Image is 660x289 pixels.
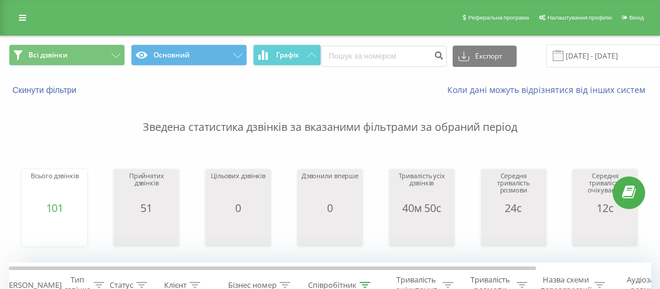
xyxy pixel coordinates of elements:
[9,44,125,66] button: Всі дзвінки
[484,202,543,214] div: 24с
[9,85,82,95] button: Скинути фільтри
[392,172,451,202] div: Тривалість усіх дзвінків
[117,172,176,202] div: Прийнятих дзвінків
[547,14,612,21] span: Налаштування профілю
[117,202,176,214] div: 51
[447,84,651,95] a: Коли дані можуть відрізнятися вiд інших систем
[484,172,543,202] div: Середня тривалість розмови
[211,202,265,214] div: 0
[629,14,644,21] span: Вихід
[575,202,635,214] div: 12с
[211,172,265,202] div: Цільових дзвінків
[9,96,651,135] p: Зведена статистика дзвінків за вказаними фільтрами за обраний період
[468,14,529,21] span: Реферальна програма
[28,50,68,60] span: Всі дзвінки
[302,172,358,202] div: Дзвонили вперше
[575,172,635,202] div: Середня тривалість очікування
[302,202,358,214] div: 0
[321,46,447,67] input: Пошук за номером
[131,44,247,66] button: Основний
[392,202,451,214] div: 40м 50с
[31,172,78,202] div: Всього дзвінків
[31,202,78,214] div: 101
[276,51,299,59] span: Графік
[253,44,321,66] button: Графік
[453,46,517,67] button: Експорт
